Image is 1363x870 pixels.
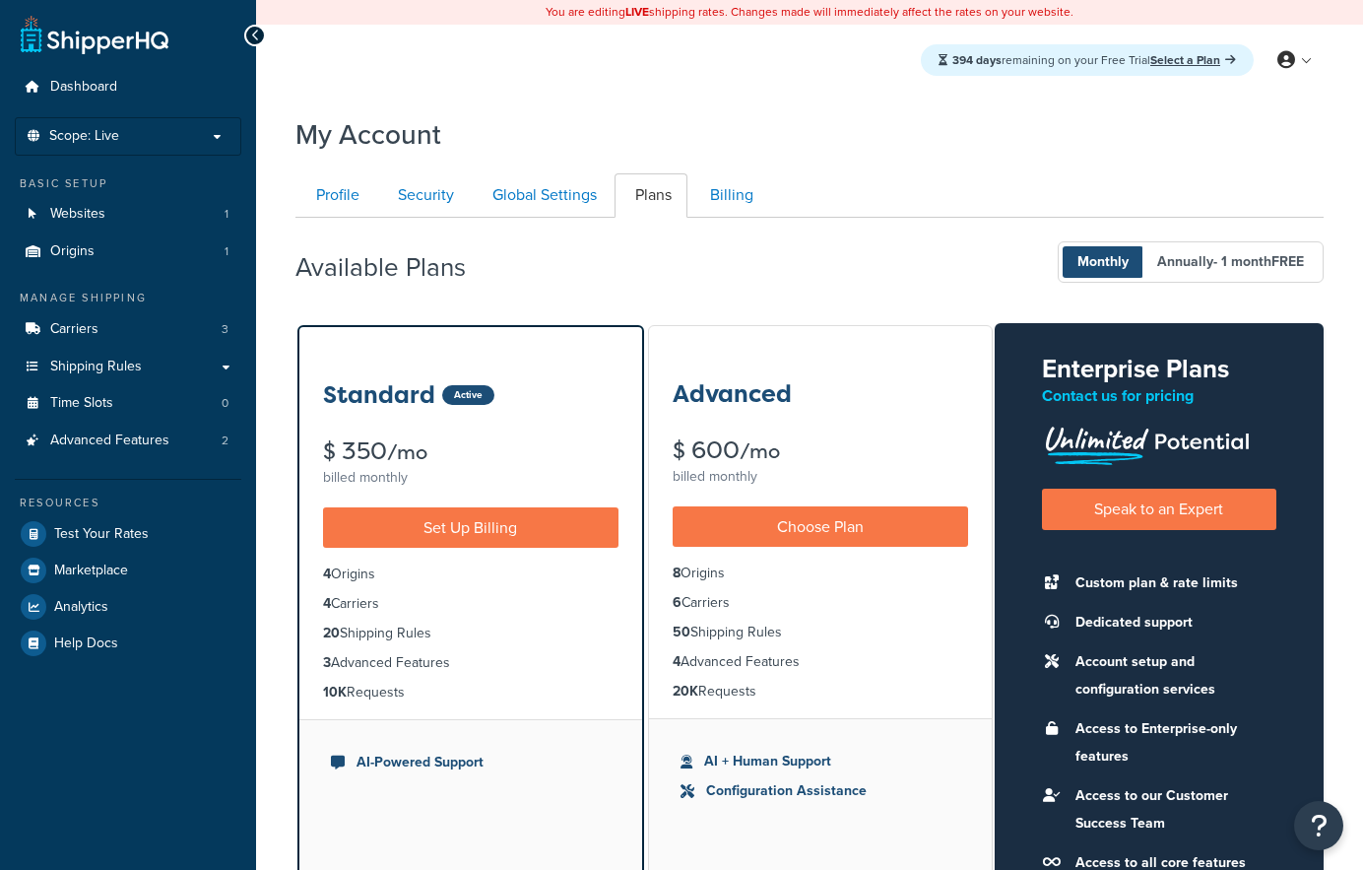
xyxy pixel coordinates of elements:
li: Advanced Features [15,423,241,459]
img: Unlimited Potential [1042,420,1251,465]
p: Contact us for pricing [1042,382,1276,410]
li: Requests [673,681,968,703]
div: Active [442,385,494,405]
a: Shipping Rules [15,349,241,385]
span: Scope: Live [49,128,119,145]
a: Billing [689,173,769,218]
strong: 20 [323,623,340,643]
li: Carriers [673,592,968,614]
h3: Advanced [673,381,792,407]
span: Time Slots [50,395,113,412]
h2: Available Plans [295,253,495,282]
span: Carriers [50,321,98,338]
li: AI + Human Support [681,751,960,772]
a: Speak to an Expert [1042,489,1276,529]
a: Test Your Rates [15,516,241,552]
strong: 8 [673,563,681,583]
b: LIVE [625,3,649,21]
span: Dashboard [50,79,117,96]
span: Test Your Rates [54,526,149,543]
span: Analytics [54,599,108,616]
div: $ 600 [673,438,968,463]
h3: Standard [323,382,435,408]
a: Profile [295,173,375,218]
li: Origins [323,564,618,585]
span: 1 [225,206,228,223]
li: Websites [15,196,241,233]
span: - 1 month [1213,251,1304,272]
span: Origins [50,243,95,260]
li: Time Slots [15,385,241,422]
li: Advanced Features [323,652,618,674]
strong: 4 [323,593,331,614]
li: Shipping Rules [323,623,618,644]
li: Origins [673,563,968,584]
span: 1 [225,243,228,260]
li: Carriers [15,311,241,348]
li: Requests [323,682,618,703]
li: Configuration Assistance [681,780,960,802]
span: Marketplace [54,563,128,579]
a: Websites 1 [15,196,241,233]
a: Time Slots 0 [15,385,241,422]
strong: 4 [673,651,681,672]
button: Open Resource Center [1294,801,1343,850]
span: Shipping Rules [50,359,142,375]
li: Access to our Customer Success Team [1066,782,1276,837]
a: Set Up Billing [323,507,618,548]
div: Basic Setup [15,175,241,192]
span: Advanced Features [50,433,169,449]
div: billed monthly [673,463,968,491]
span: Websites [50,206,105,223]
strong: 6 [673,592,681,613]
li: AI-Powered Support [331,752,611,773]
a: Marketplace [15,553,241,588]
div: Resources [15,495,241,511]
a: Choose Plan [673,506,968,547]
li: Origins [15,234,241,270]
li: Access to Enterprise-only features [1066,715,1276,770]
strong: 10K [323,682,347,703]
a: ShipperHQ Home [21,15,168,54]
span: Help Docs [54,636,118,652]
a: Analytics [15,589,241,625]
a: Select a Plan [1150,51,1236,69]
span: Annually [1142,246,1319,278]
div: remaining on your Free Trial [921,44,1254,76]
li: Account setup and configuration services [1066,648,1276,703]
li: Shipping Rules [673,622,968,643]
div: billed monthly [323,464,618,492]
strong: 20K [673,681,698,702]
a: Origins 1 [15,234,241,270]
li: Carriers [323,593,618,615]
strong: 3 [323,652,331,673]
li: Dedicated support [1066,609,1276,636]
strong: 4 [323,564,331,584]
li: Custom plan & rate limits [1066,569,1276,597]
a: Dashboard [15,69,241,105]
li: Advanced Features [673,651,968,673]
a: Help Docs [15,626,241,661]
span: 3 [222,321,228,338]
div: Manage Shipping [15,290,241,306]
a: Global Settings [472,173,613,218]
b: FREE [1271,251,1304,272]
a: Security [377,173,470,218]
a: Carriers 3 [15,311,241,348]
span: 2 [222,433,228,449]
strong: 50 [673,622,690,642]
small: /mo [387,438,427,466]
span: 0 [222,395,228,412]
h1: My Account [295,115,441,154]
div: $ 350 [323,439,618,464]
strong: 394 days [952,51,1002,69]
button: Monthly Annually- 1 monthFREE [1058,241,1324,283]
small: /mo [740,437,780,465]
span: Monthly [1063,246,1143,278]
